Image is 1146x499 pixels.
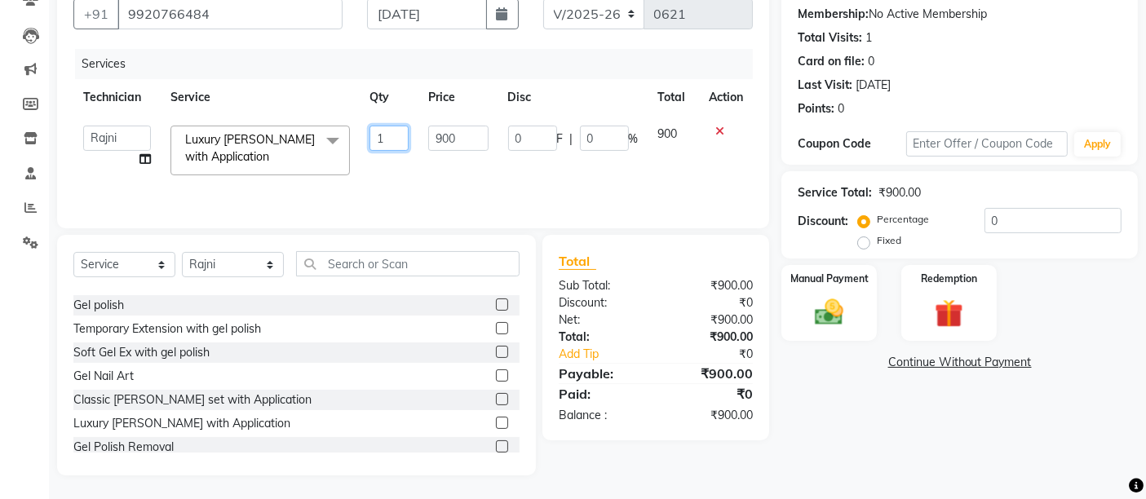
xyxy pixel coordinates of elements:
[546,407,656,424] div: Balance :
[838,100,844,117] div: 0
[868,53,874,70] div: 0
[856,77,891,94] div: [DATE]
[656,364,765,383] div: ₹900.00
[798,53,865,70] div: Card on file:
[785,354,1135,371] a: Continue Without Payment
[73,320,261,338] div: Temporary Extension with gel polish
[546,364,656,383] div: Payable:
[498,79,648,116] th: Disc
[656,277,765,294] div: ₹900.00
[656,311,765,329] div: ₹900.00
[656,329,765,346] div: ₹900.00
[629,130,639,148] span: %
[798,77,852,94] div: Last Visit:
[699,79,753,116] th: Action
[906,131,1068,157] input: Enter Offer / Coupon Code
[648,79,700,116] th: Total
[798,184,872,201] div: Service Total:
[546,277,656,294] div: Sub Total:
[546,294,656,311] div: Discount:
[269,149,277,164] a: x
[806,296,852,329] img: _cash.svg
[546,311,656,329] div: Net:
[926,296,972,332] img: _gift.svg
[360,79,419,116] th: Qty
[656,407,765,424] div: ₹900.00
[73,415,290,432] div: Luxury [PERSON_NAME] with Application
[546,384,656,404] div: Paid:
[798,100,834,117] div: Points:
[559,253,596,270] span: Total
[798,29,862,46] div: Total Visits:
[798,213,848,230] div: Discount:
[865,29,872,46] div: 1
[161,79,360,116] th: Service
[656,294,765,311] div: ₹0
[185,132,315,164] span: Luxury [PERSON_NAME] with Application
[675,346,766,363] div: ₹0
[73,344,210,361] div: Soft Gel Ex with gel polish
[73,368,134,385] div: Gel Nail Art
[73,439,174,456] div: Gel Polish Removal
[790,272,869,286] label: Manual Payment
[73,79,161,116] th: Technician
[73,391,312,408] div: Classic [PERSON_NAME] set with Application
[656,384,765,404] div: ₹0
[73,297,124,314] div: Gel polish
[878,184,921,201] div: ₹900.00
[557,130,564,148] span: F
[296,251,520,276] input: Search or Scan
[658,126,678,141] span: 900
[921,272,977,286] label: Redemption
[546,329,656,346] div: Total:
[546,346,674,363] a: Add Tip
[1074,132,1121,157] button: Apply
[418,79,498,116] th: Price
[798,6,869,23] div: Membership:
[75,49,765,79] div: Services
[877,212,929,227] label: Percentage
[570,130,573,148] span: |
[877,233,901,248] label: Fixed
[798,6,1122,23] div: No Active Membership
[798,135,905,152] div: Coupon Code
